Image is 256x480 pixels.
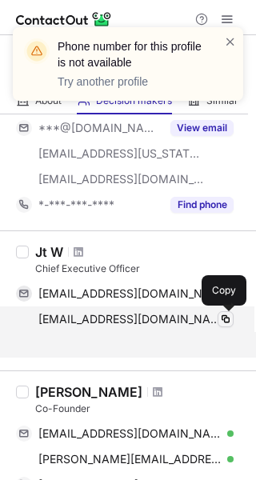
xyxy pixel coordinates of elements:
[35,244,63,260] div: Jt W
[38,452,222,466] span: [PERSON_NAME][EMAIL_ADDRESS][DOMAIN_NAME]
[170,197,234,213] button: Reveal Button
[35,402,246,416] div: Co-Founder
[16,10,112,29] img: ContactOut v5.3.10
[24,38,50,64] img: warning
[35,262,246,276] div: Chief Executive Officer
[38,172,205,186] span: [EMAIL_ADDRESS][DOMAIN_NAME]
[58,74,205,90] p: Try another profile
[38,286,222,301] span: [EMAIL_ADDRESS][DOMAIN_NAME]
[35,384,142,400] div: [PERSON_NAME]
[38,146,205,161] span: [EMAIL_ADDRESS][US_STATE][DOMAIN_NAME]
[38,312,222,326] span: [EMAIL_ADDRESS][DOMAIN_NAME]
[38,426,222,441] span: [EMAIL_ADDRESS][DOMAIN_NAME]
[58,38,205,70] header: Phone number for this profile is not available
